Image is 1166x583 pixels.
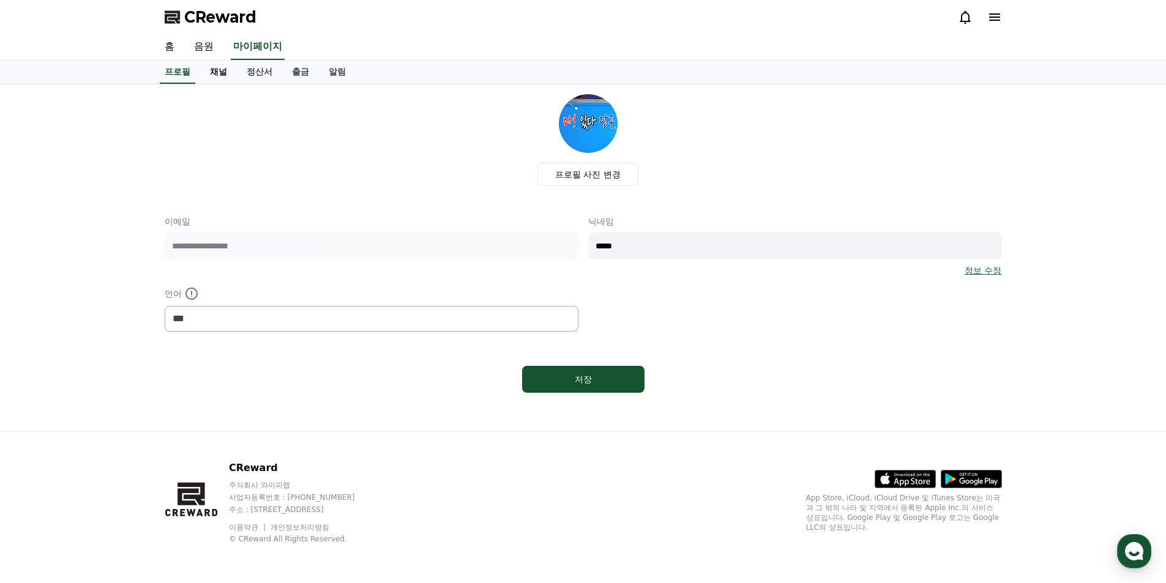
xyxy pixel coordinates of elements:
[4,388,81,418] a: 홈
[237,61,282,84] a: 정산서
[965,264,1001,277] a: 정보 수정
[231,34,285,60] a: 마이페이지
[165,215,578,228] p: 이메일
[184,34,223,60] a: 음원
[189,406,204,416] span: 설정
[271,523,329,532] a: 개인정보처리방침
[319,61,356,84] a: 알림
[537,163,638,186] label: 프로필 사진 변경
[158,388,235,418] a: 설정
[39,406,46,416] span: 홈
[112,407,127,417] span: 대화
[200,61,237,84] a: 채널
[229,523,267,532] a: 이용약관
[559,94,618,153] img: profile_image
[229,492,378,502] p: 사업자등록번호 : [PHONE_NUMBER]
[229,505,378,514] p: 주소 : [STREET_ADDRESS]
[229,461,378,475] p: CReward
[184,7,256,27] span: CReward
[229,480,378,490] p: 주식회사 와이피랩
[588,215,1002,228] p: 닉네임
[522,366,645,393] button: 저장
[806,493,1002,532] p: App Store, iCloud, iCloud Drive 및 iTunes Store는 미국과 그 밖의 나라 및 지역에서 등록된 Apple Inc.의 서비스 상표입니다. Goo...
[155,34,184,60] a: 홈
[81,388,158,418] a: 대화
[547,373,620,385] div: 저장
[165,286,578,301] p: 언어
[229,534,378,544] p: © CReward All Rights Reserved.
[282,61,319,84] a: 출금
[160,61,195,84] a: 프로필
[165,7,256,27] a: CReward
